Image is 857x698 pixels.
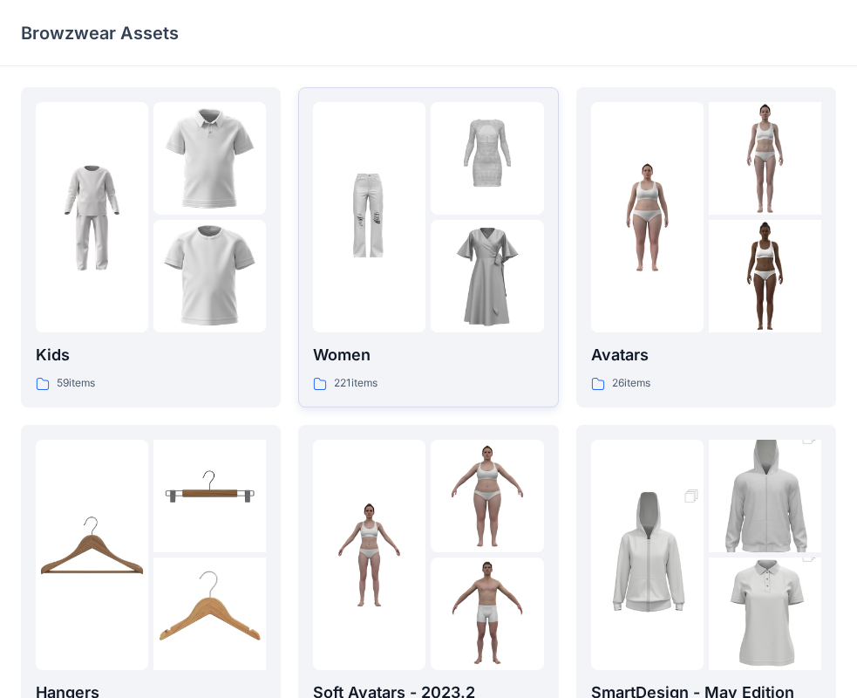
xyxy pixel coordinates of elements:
a: folder 1folder 2folder 3Avatars26items [576,87,836,407]
img: folder 2 [153,440,266,552]
p: 26 items [612,374,650,393]
img: folder 1 [36,161,148,274]
img: folder 2 [431,102,543,215]
img: folder 2 [431,440,543,552]
p: 59 items [57,374,95,393]
img: folder 3 [709,220,821,332]
p: Kids [36,343,266,367]
img: folder 3 [431,220,543,332]
a: folder 1folder 2folder 3Kids59items [21,87,281,407]
p: Avatars [591,343,821,367]
img: folder 3 [153,220,266,332]
img: folder 2 [709,102,821,215]
img: folder 1 [591,470,704,640]
a: folder 1folder 2folder 3Women221items [298,87,558,407]
img: folder 1 [591,161,704,274]
img: folder 1 [313,498,425,611]
img: folder 2 [153,102,266,215]
p: Browzwear Assets [21,21,179,45]
img: folder 1 [36,498,148,611]
img: folder 2 [709,412,821,581]
img: folder 3 [153,558,266,670]
img: folder 1 [313,161,425,274]
img: folder 3 [431,558,543,670]
p: 221 items [334,374,377,393]
p: Women [313,343,543,367]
